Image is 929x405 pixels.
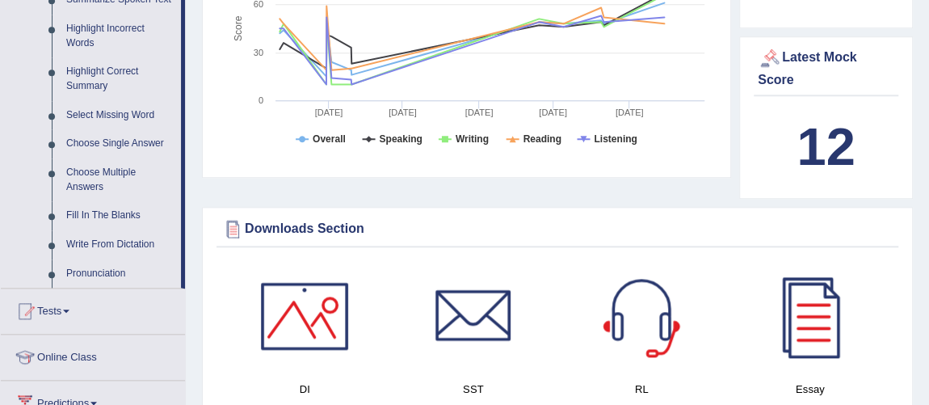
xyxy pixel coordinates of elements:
[594,133,637,145] tspan: Listening
[758,46,894,90] div: Latest Mock Score
[229,381,381,398] h4: DI
[221,217,894,241] div: Downloads Section
[1,335,185,375] a: Online Class
[315,108,343,117] tspan: [DATE]
[233,15,244,41] tspan: Score
[379,133,422,145] tspan: Speaking
[616,108,644,117] tspan: [DATE]
[59,129,181,158] a: Choose Single Answer
[59,57,181,100] a: Highlight Correct Summary
[59,158,181,201] a: Choose Multiple Answers
[456,133,489,145] tspan: Writing
[1,289,185,329] a: Tests
[734,381,887,398] h4: Essay
[565,381,718,398] h4: RL
[397,381,550,398] h4: SST
[539,108,567,117] tspan: [DATE]
[59,101,181,130] a: Select Missing Word
[465,108,494,117] tspan: [DATE]
[254,48,263,57] text: 30
[313,133,346,145] tspan: Overall
[389,108,417,117] tspan: [DATE]
[59,230,181,259] a: Write From Dictation
[523,133,561,145] tspan: Reading
[797,117,855,176] b: 12
[259,95,263,105] text: 0
[59,259,181,289] a: Pronunciation
[59,201,181,230] a: Fill In The Blanks
[59,15,181,57] a: Highlight Incorrect Words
